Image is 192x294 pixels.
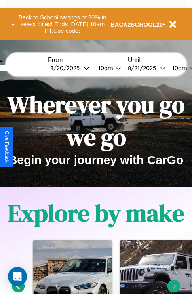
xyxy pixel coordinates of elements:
[110,21,163,28] b: BACK2SCHOOL20
[48,57,124,64] label: From
[4,131,10,163] div: Give Feedback
[8,197,184,229] h1: Explore by make
[50,64,84,72] div: 8 / 20 / 2025
[128,64,160,72] div: 8 / 21 / 2025
[48,64,92,72] button: 8/20/2025
[92,64,124,72] button: 10am
[15,12,110,36] button: Back to School savings of 20% in select cities! Ends [DATE] 10am PT.Use code:
[94,64,115,72] div: 10am
[8,267,27,286] div: Open Intercom Messenger
[168,64,189,72] div: 10am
